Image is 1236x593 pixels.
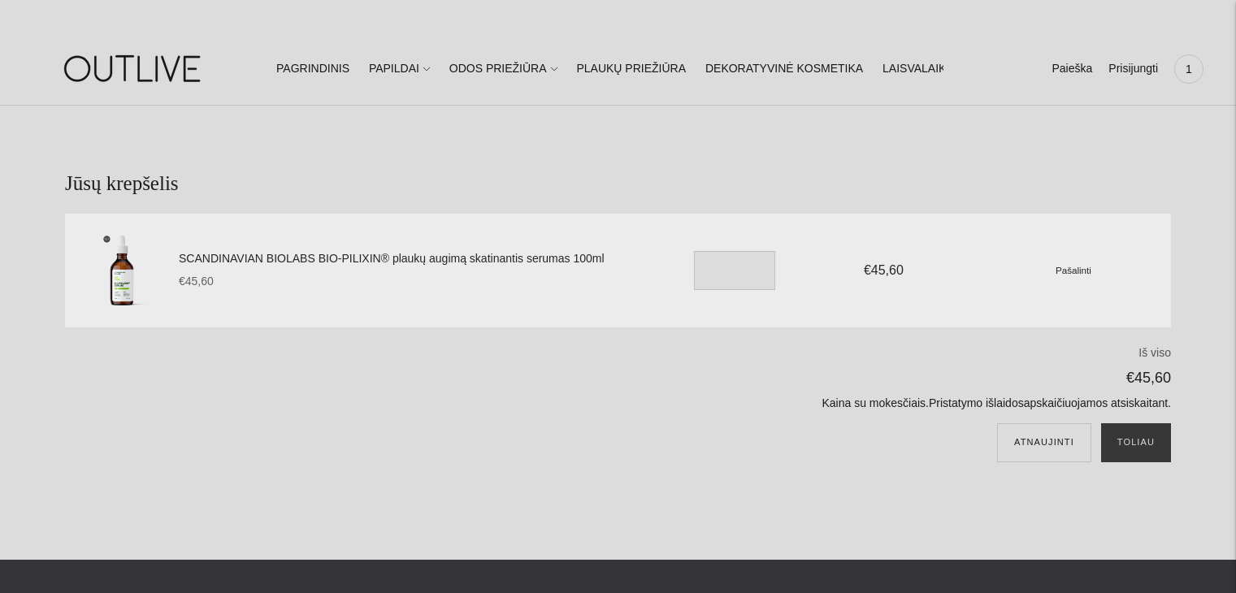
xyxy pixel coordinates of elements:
[276,51,349,87] a: PAGRINDINIS
[369,51,430,87] a: PAPILDAI
[65,171,1171,197] h1: Jūsų krepšelis
[179,249,651,269] a: SCANDINAVIAN BIOLABS BIO-PILIXIN® plaukų augimą skatinantis serumas 100ml
[1177,58,1200,80] span: 1
[449,51,557,87] a: ODOS PRIEŽIŪRA
[576,51,686,87] a: PLAUKŲ PRIEŽIŪRA
[1052,51,1092,87] a: Paieška
[1056,265,1091,275] small: Pašalinti
[705,51,863,87] a: DEKORATYVINĖ KOSMETIKA
[929,396,1024,409] a: Pristatymo išlaidos
[883,51,971,87] a: LAISVALAIKIUI
[1108,51,1158,87] a: Prisijungti
[694,251,775,290] input: Translation missing: en.cart.general.item_quantity
[452,366,1171,391] p: €45,60
[33,41,236,97] img: OUTLIVE
[452,394,1171,413] p: Kaina su mokesčiais. apskaičiuojamos atsiskaitant.
[179,272,651,292] div: €45,60
[997,423,1091,462] button: Atnaujinti
[81,230,163,311] img: SCANDINAVIAN BIOLABS BIO-PILIXIN® plaukų augimą skatinantis serumas 100ml
[802,259,965,281] div: €45,60
[1174,51,1203,87] a: 1
[1056,263,1091,276] a: Pašalinti
[452,344,1171,363] p: Iš viso
[1101,423,1171,462] button: Toliau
